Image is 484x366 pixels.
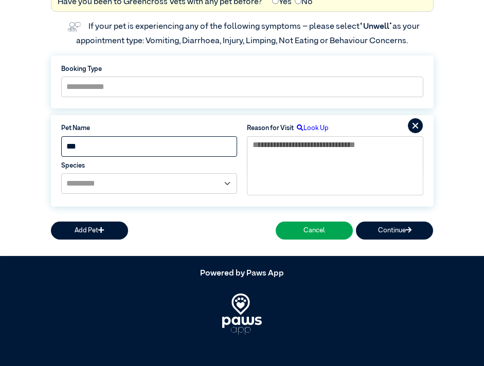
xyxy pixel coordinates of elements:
[247,123,294,133] label: Reason for Visit
[51,222,128,240] button: Add Pet
[64,19,84,35] img: vet
[276,222,353,240] button: Cancel
[76,23,421,45] label: If your pet is experiencing any of the following symptoms – please select as your appointment typ...
[51,269,434,279] h5: Powered by Paws App
[61,64,423,74] label: Booking Type
[356,222,433,240] button: Continue
[360,23,392,31] span: “Unwell”
[222,294,262,335] img: PawsApp
[61,161,237,171] label: Species
[294,123,329,133] label: Look Up
[61,123,237,133] label: Pet Name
